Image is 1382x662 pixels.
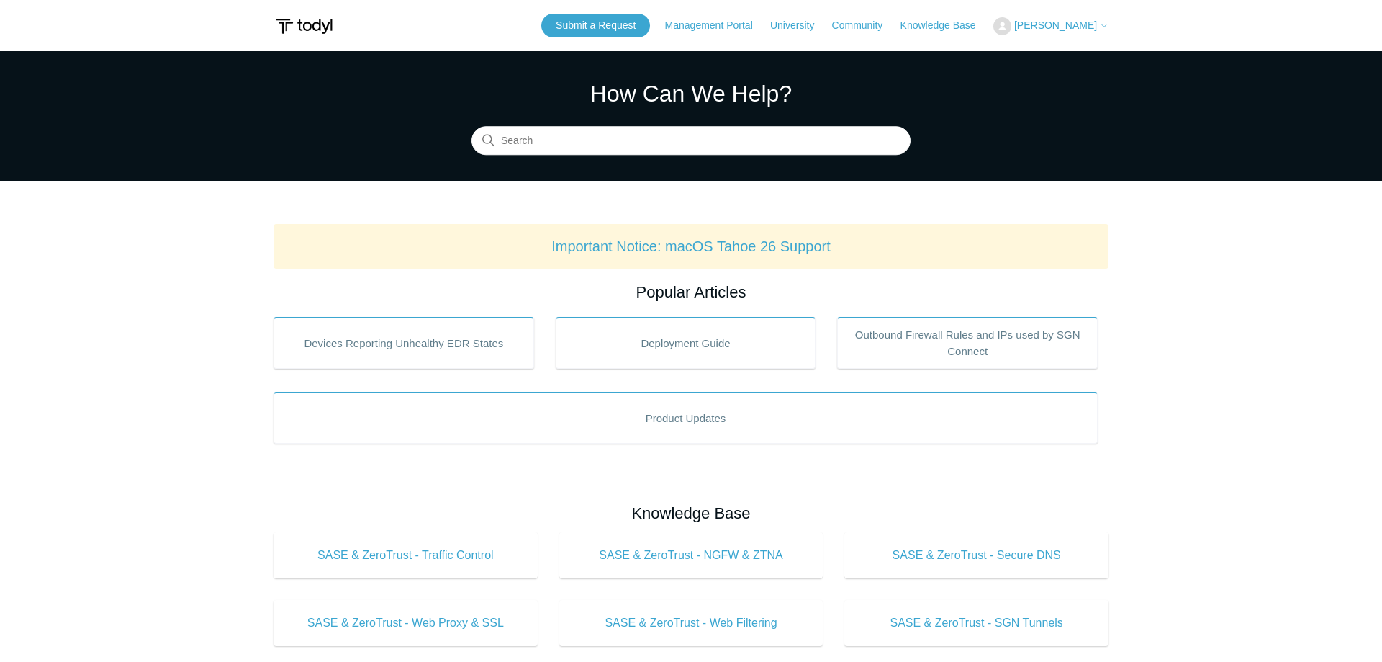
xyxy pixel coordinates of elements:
a: SASE & ZeroTrust - Traffic Control [274,532,538,578]
span: [PERSON_NAME] [1014,19,1097,31]
a: SASE & ZeroTrust - Web Filtering [559,600,823,646]
span: SASE & ZeroTrust - Secure DNS [866,547,1087,564]
h1: How Can We Help? [471,76,911,111]
a: Community [832,18,898,33]
a: University [770,18,828,33]
span: SASE & ZeroTrust - Web Filtering [581,614,802,632]
a: Submit a Request [541,14,650,37]
a: Outbound Firewall Rules and IPs used by SGN Connect [837,317,1098,369]
input: Search [471,127,911,156]
a: SASE & ZeroTrust - Secure DNS [844,532,1108,578]
a: Product Updates [274,392,1098,444]
button: [PERSON_NAME] [993,17,1108,35]
a: Important Notice: macOS Tahoe 26 Support [551,238,831,254]
span: SASE & ZeroTrust - SGN Tunnels [866,614,1087,632]
img: Todyl Support Center Help Center home page [274,13,335,40]
span: SASE & ZeroTrust - Web Proxy & SSL [295,614,516,632]
a: SASE & ZeroTrust - NGFW & ZTNA [559,532,823,578]
a: Management Portal [665,18,767,33]
a: Devices Reporting Unhealthy EDR States [274,317,534,369]
a: SASE & ZeroTrust - Web Proxy & SSL [274,600,538,646]
span: SASE & ZeroTrust - Traffic Control [295,547,516,564]
h2: Knowledge Base [274,501,1108,525]
span: SASE & ZeroTrust - NGFW & ZTNA [581,547,802,564]
a: Knowledge Base [900,18,990,33]
h2: Popular Articles [274,280,1108,304]
a: SASE & ZeroTrust - SGN Tunnels [844,600,1108,646]
a: Deployment Guide [556,317,816,369]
